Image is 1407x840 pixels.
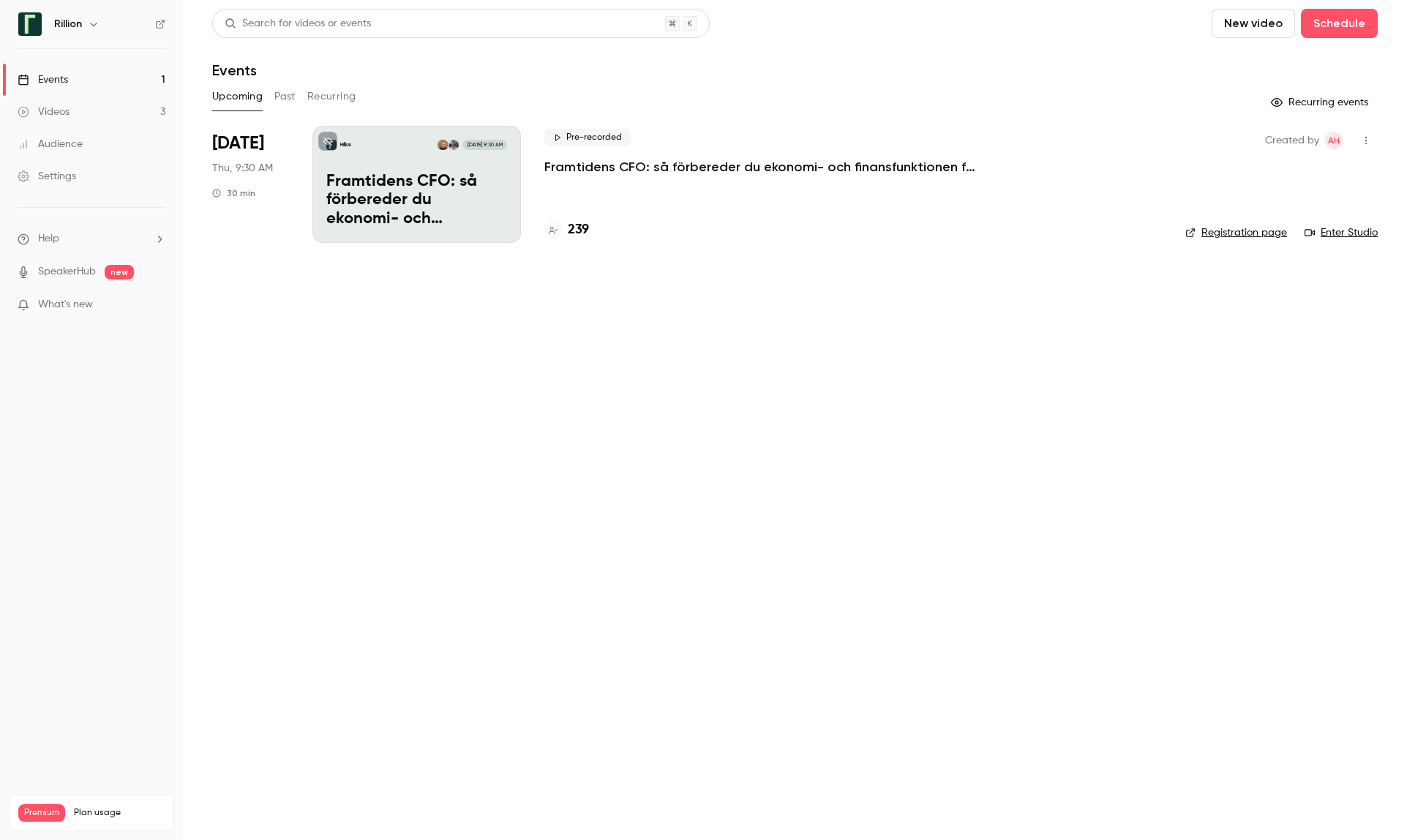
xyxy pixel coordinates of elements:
[1264,91,1378,114] button: Recurring events
[38,297,93,312] span: What's new
[449,140,459,150] img: Charles Wade
[18,137,83,151] div: Audience
[1328,132,1340,149] span: AH
[568,220,589,240] h4: 239
[438,140,448,150] img: Monika Pers
[212,161,273,176] span: Thu, 9:30 AM
[340,141,351,149] p: Rillion
[212,85,263,108] button: Upcoming
[38,264,96,280] a: SpeakerHub
[74,807,165,819] span: Plan usage
[54,17,82,31] h6: Rillion
[225,16,371,31] div: Search for videos or events
[212,187,255,199] div: 30 min
[18,169,76,184] div: Settings
[1212,9,1295,38] button: New video
[212,61,257,79] h1: Events
[312,126,521,243] a: Framtidens CFO: så förbereder du ekonomi- och finansfunktionen för AI-eran​RillionCharles WadeMon...
[38,231,59,247] span: Help
[18,231,165,247] li: help-dropdown-opener
[18,804,65,822] span: Premium
[1305,225,1378,240] a: Enter Studio
[18,12,42,36] img: Rillion
[148,299,165,312] iframe: Noticeable Trigger
[105,265,134,280] span: new
[1301,9,1378,38] button: Schedule
[462,140,506,150] span: [DATE] 9:30 AM
[544,129,631,146] span: Pre-recorded
[274,85,296,108] button: Past
[544,220,589,240] a: 239
[212,132,264,155] span: [DATE]
[18,72,68,87] div: Events
[307,85,356,108] button: Recurring
[212,126,289,243] div: Aug 28 Thu, 9:30 AM (Europe/Stockholm)
[1325,132,1343,149] span: Adam Holmgren
[1265,132,1319,149] span: Created by
[18,105,70,119] div: Videos
[544,158,983,176] a: Framtidens CFO: så förbereder du ekonomi- och finansfunktionen för AI-eran​
[1185,225,1287,240] a: Registration page
[326,173,507,229] p: Framtidens CFO: så förbereder du ekonomi- och finansfunktionen för AI-eran​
